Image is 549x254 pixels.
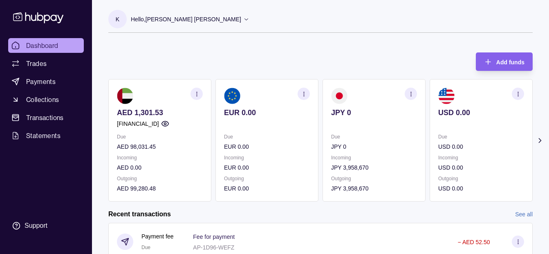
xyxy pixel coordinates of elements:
[26,59,47,68] span: Trades
[8,128,84,143] a: Statements
[458,239,490,245] p: − AED 52.50
[8,56,84,71] a: Trades
[438,153,524,162] p: Incoming
[331,88,347,104] img: jp
[8,217,84,234] a: Support
[193,234,235,240] p: Fee for payment
[141,245,150,250] span: Due
[117,142,203,151] p: AED 98,031.45
[117,88,133,104] img: ae
[438,142,524,151] p: USD 0.00
[438,174,524,183] p: Outgoing
[438,108,524,117] p: USD 0.00
[108,210,171,219] h2: Recent transactions
[438,184,524,193] p: USD 0.00
[8,110,84,125] a: Transactions
[224,153,310,162] p: Incoming
[8,74,84,89] a: Payments
[438,132,524,141] p: Due
[26,41,58,50] span: Dashboard
[496,59,524,66] span: Add funds
[117,174,203,183] p: Outgoing
[26,131,61,141] span: Statements
[331,174,417,183] p: Outgoing
[8,92,84,107] a: Collections
[331,163,417,172] p: JPY 3,958,670
[331,153,417,162] p: Incoming
[117,153,203,162] p: Incoming
[331,142,417,151] p: JPY 0
[141,232,174,241] p: Payment fee
[331,132,417,141] p: Due
[8,38,84,53] a: Dashboard
[438,163,524,172] p: USD 0.00
[515,210,533,219] a: See all
[117,184,203,193] p: AED 99,280.48
[193,244,234,251] p: AP-1D96-WEFZ
[26,95,59,104] span: Collections
[117,132,203,141] p: Due
[117,119,159,128] p: [FINANCIAL_ID]
[224,184,310,193] p: EUR 0.00
[331,184,417,193] p: JPY 3,958,670
[117,108,203,117] p: AED 1,301.53
[224,142,310,151] p: EUR 0.00
[224,108,310,117] p: EUR 0.00
[438,88,455,104] img: us
[476,52,533,71] button: Add funds
[224,163,310,172] p: EUR 0.00
[224,132,310,141] p: Due
[26,77,56,86] span: Payments
[131,15,241,24] p: Hello, [PERSON_NAME] [PERSON_NAME]
[25,221,47,230] div: Support
[331,108,417,117] p: JPY 0
[116,15,119,24] p: K
[224,174,310,183] p: Outgoing
[26,113,64,122] span: Transactions
[117,163,203,172] p: AED 0.00
[224,88,240,104] img: eu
